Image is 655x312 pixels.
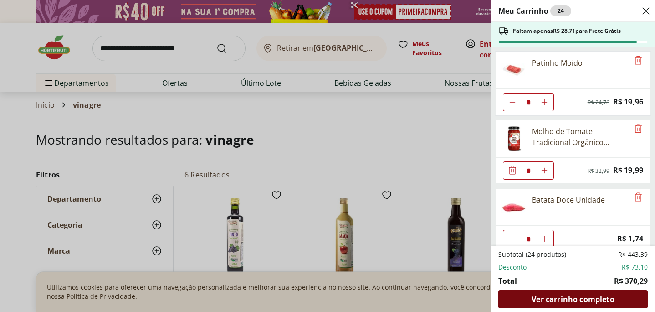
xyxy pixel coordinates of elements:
[633,192,644,203] button: Remove
[614,276,648,286] span: R$ 370,29
[535,93,553,111] button: Aumentar Quantidade
[613,96,643,108] span: R$ 19,96
[503,161,522,180] button: Diminuir Quantidade
[498,5,571,16] h2: Meu Carrinho
[501,126,527,151] img: Molho de Tomate Tradicional Orgânico Natural da Terra 330g
[498,276,517,286] span: Total
[498,290,648,308] a: Ver carrinho completo
[501,57,527,83] img: Patinho Moído
[498,263,527,272] span: Desconto
[503,93,522,111] button: Diminuir Quantidade
[532,296,614,303] span: Ver carrinho completo
[588,167,609,175] span: R$ 32,99
[522,162,535,179] input: Quantidade Atual
[522,230,535,248] input: Quantidade Atual
[532,57,583,68] div: Patinho Moído
[618,250,648,259] span: R$ 443,39
[532,126,629,148] div: Molho de Tomate Tradicional Orgânico Natural Da Terra 330g
[513,27,621,35] span: Faltam apenas R$ 28,71 para Frete Grátis
[613,164,643,177] span: R$ 19,99
[501,194,527,220] img: Batata Doce Unidade
[522,94,535,111] input: Quantidade Atual
[498,250,566,259] span: Subtotal (24 produtos)
[535,230,553,248] button: Aumentar Quantidade
[619,263,648,272] span: -R$ 73,10
[503,230,522,248] button: Diminuir Quantidade
[532,194,605,205] div: Batata Doce Unidade
[535,161,553,180] button: Aumentar Quantidade
[633,55,644,66] button: Remove
[550,5,571,16] div: 24
[588,99,609,106] span: R$ 24,76
[617,233,643,245] span: R$ 1,74
[633,124,644,135] button: Remove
